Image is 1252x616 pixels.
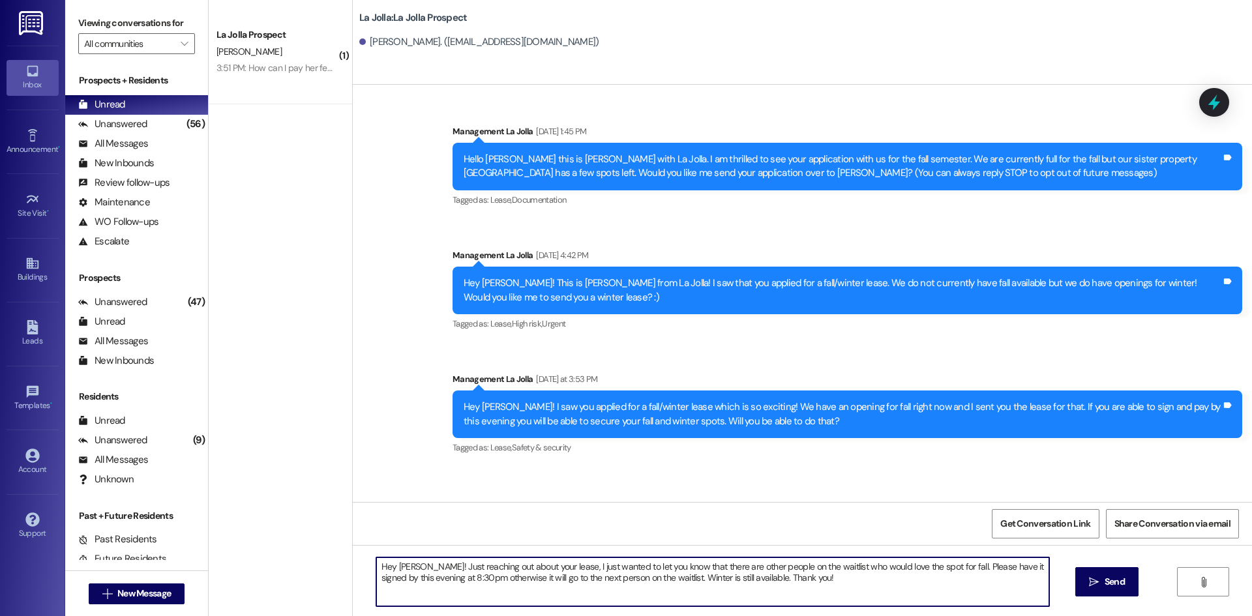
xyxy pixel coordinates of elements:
[78,98,125,111] div: Unread
[89,583,185,604] button: New Message
[84,33,174,54] input: All communities
[78,334,148,348] div: All Messages
[65,271,208,285] div: Prospects
[490,442,512,453] span: Lease ,
[78,13,195,33] label: Viewing conversations for
[453,125,1242,143] div: Management La Jolla
[78,433,147,447] div: Unanswered
[78,117,147,131] div: Unanswered
[190,430,208,450] div: (9)
[512,318,543,329] span: High risk ,
[376,557,1049,606] textarea: Hey [PERSON_NAME]! Just reaching out about your lease, I just wanted to let you know that there a...
[78,215,158,229] div: WO Follow-ups
[7,316,59,351] a: Leads
[216,46,282,57] span: [PERSON_NAME]
[1089,577,1099,587] i: 
[78,235,129,248] div: Escalate
[117,587,171,600] span: New Message
[533,248,588,262] div: [DATE] 4:42 PM
[78,295,147,309] div: Unanswered
[464,276,1221,304] div: Hey [PERSON_NAME]! This is [PERSON_NAME] from La Jolla! I saw that you applied for a fall/winter ...
[1075,567,1139,596] button: Send
[78,176,170,190] div: Review follow-ups
[216,62,451,74] div: 3:51 PM: How can I pay her fees? Ill let her know abt her lease?
[7,508,59,544] a: Support
[185,292,208,312] div: (47)
[65,74,208,87] div: Prospects + Residents
[47,207,49,216] span: •
[533,372,597,386] div: [DATE] at 3:53 PM
[490,318,512,329] span: Lease ,
[453,372,1242,390] div: Management La Jolla
[65,390,208,403] div: Residents
[7,381,59,416] a: Templates •
[58,143,60,152] span: •
[1105,575,1125,589] span: Send
[1114,517,1230,531] span: Share Conversation via email
[1000,517,1090,531] span: Get Conversation Link
[78,315,125,329] div: Unread
[78,552,166,566] div: Future Residents
[78,156,154,170] div: New Inbounds
[65,509,208,523] div: Past + Future Residents
[78,137,148,151] div: All Messages
[50,399,52,408] span: •
[464,400,1221,428] div: Hey [PERSON_NAME]! I saw you applied for a fall/winter lease which is so exciting! We have an ope...
[7,252,59,287] a: Buildings
[533,125,586,138] div: [DATE] 1:45 PM
[7,60,59,95] a: Inbox
[490,194,512,205] span: Lease ,
[992,509,1099,538] button: Get Conversation Link
[216,28,337,42] div: La Jolla Prospect
[512,194,567,205] span: Documentation
[359,35,599,49] div: [PERSON_NAME]. ([EMAIL_ADDRESS][DOMAIN_NAME])
[453,438,1242,457] div: Tagged as:
[78,533,157,546] div: Past Residents
[78,414,125,428] div: Unread
[1106,509,1239,538] button: Share Conversation via email
[181,38,188,49] i: 
[7,188,59,224] a: Site Visit •
[453,248,1242,267] div: Management La Jolla
[1199,577,1208,587] i: 
[7,445,59,480] a: Account
[183,114,208,134] div: (56)
[359,11,468,25] b: La Jolla: La Jolla Prospect
[78,453,148,467] div: All Messages
[102,589,112,599] i: 
[78,473,134,486] div: Unknown
[453,190,1242,209] div: Tagged as:
[78,354,154,368] div: New Inbounds
[19,11,46,35] img: ResiDesk Logo
[512,442,571,453] span: Safety & security
[78,196,150,209] div: Maintenance
[542,318,565,329] span: Urgent
[453,314,1242,333] div: Tagged as:
[464,153,1221,181] div: Hello [PERSON_NAME] this is [PERSON_NAME] with La Jolla. I am thrilled to see your application wi...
